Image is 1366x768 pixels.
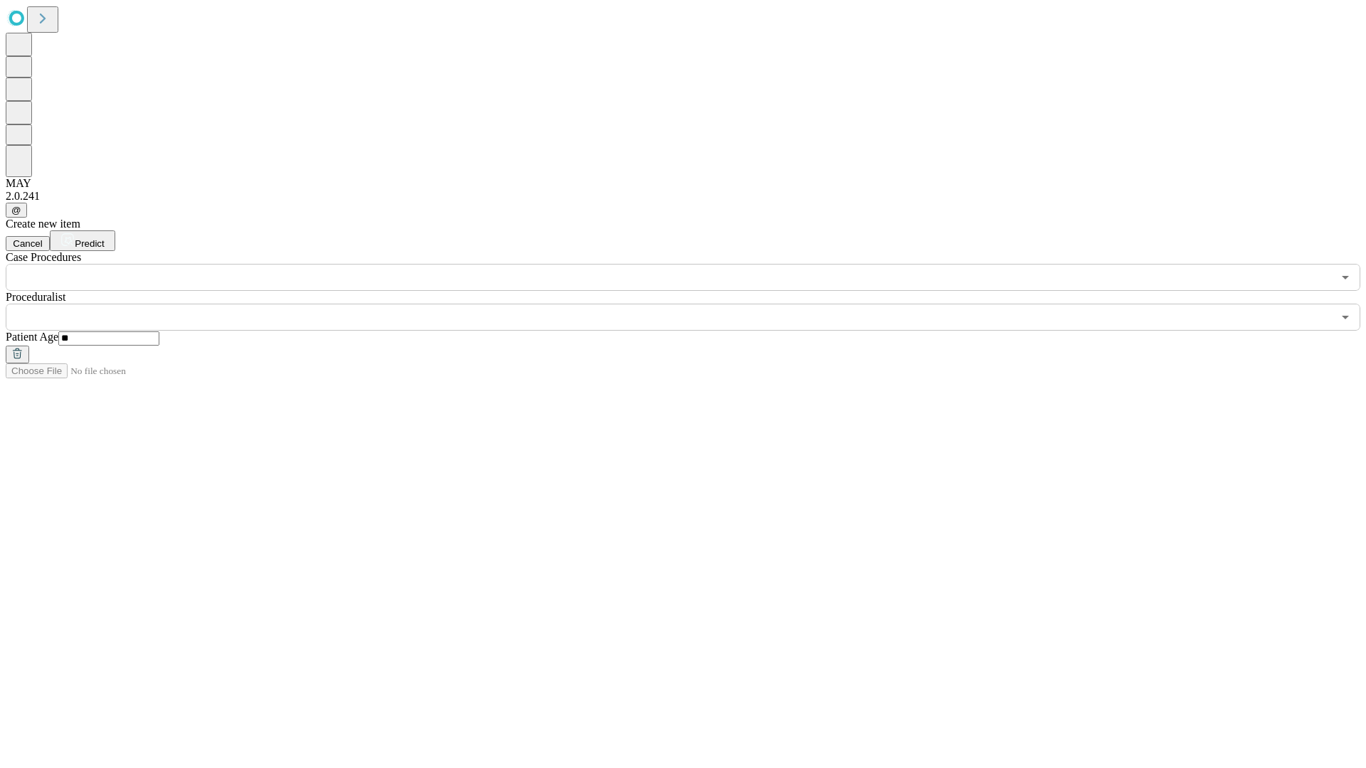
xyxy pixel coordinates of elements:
span: Cancel [13,238,43,249]
span: Proceduralist [6,291,65,303]
span: Scheduled Procedure [6,251,81,263]
span: Create new item [6,218,80,230]
button: Open [1335,307,1355,327]
button: Open [1335,267,1355,287]
span: Patient Age [6,331,58,343]
div: MAY [6,177,1360,190]
button: @ [6,203,27,218]
span: @ [11,205,21,215]
button: Predict [50,230,115,251]
span: Predict [75,238,104,249]
button: Cancel [6,236,50,251]
div: 2.0.241 [6,190,1360,203]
